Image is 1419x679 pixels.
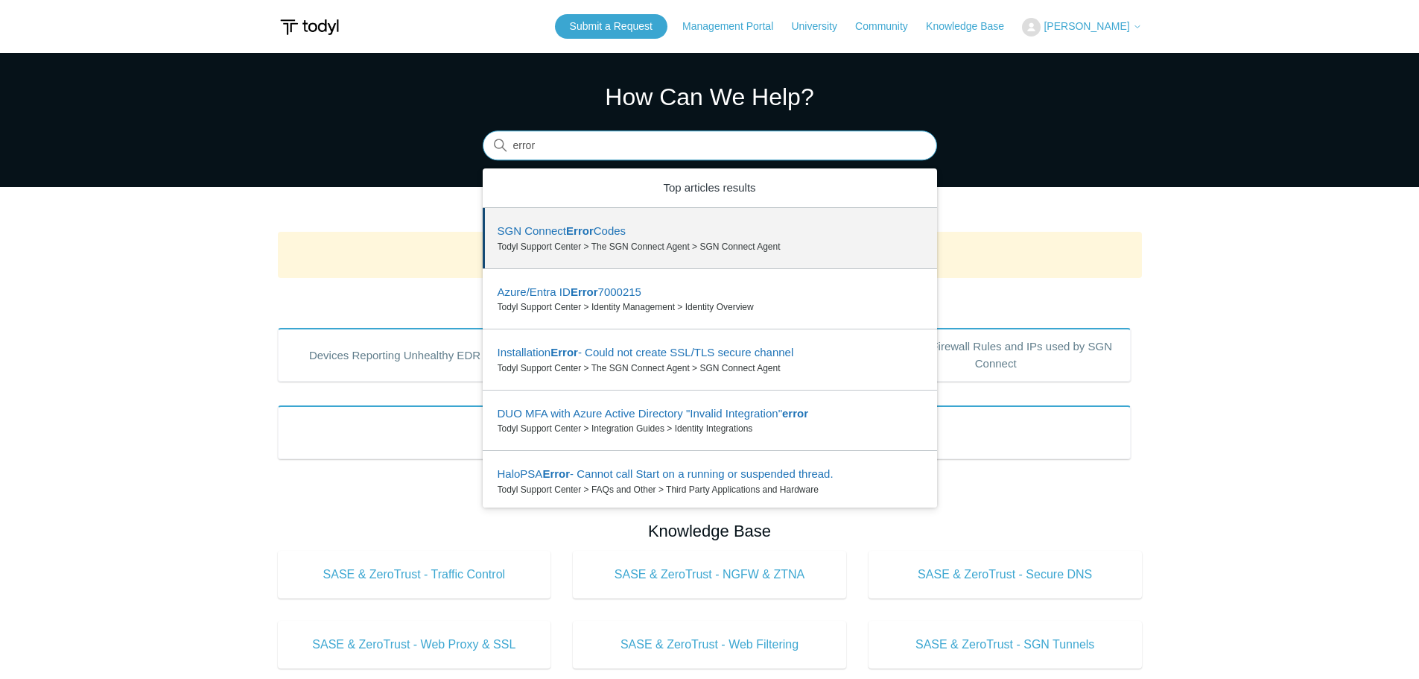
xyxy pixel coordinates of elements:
[542,467,570,480] em: Error
[595,566,824,584] span: SASE & ZeroTrust - NGFW & ZTNA
[483,131,937,161] input: Search
[566,224,594,237] em: Error
[791,19,851,34] a: University
[483,168,937,209] zd-autocomplete-header: Top articles results
[498,483,922,496] zd-autocomplete-breadcrumbs-multibrand: Todyl Support Center > FAQs and Other > Third Party Applications and Hardware
[555,14,667,39] a: Submit a Request
[498,240,922,253] zd-autocomplete-breadcrumbs-multibrand: Todyl Support Center > The SGN Connect Agent > SGN Connect Agent
[891,566,1120,584] span: SASE & ZeroTrust - Secure DNS
[300,566,529,584] span: SASE & ZeroTrust - Traffic Control
[498,346,794,361] zd-autocomplete-title-multibrand: Suggested result 3 Installation Error - Could not create SSL/TLS secure channel
[278,13,341,41] img: Todyl Support Center Help Center home page
[926,19,1019,34] a: Knowledge Base
[498,300,922,314] zd-autocomplete-breadcrumbs-multibrand: Todyl Support Center > Identity Management > Identity Overview
[278,328,547,382] a: Devices Reporting Unhealthy EDR States
[300,636,529,654] span: SASE & ZeroTrust - Web Proxy & SSL
[278,290,1142,315] h2: Popular Articles
[869,551,1142,599] a: SASE & ZeroTrust - Secure DNS
[1022,18,1141,37] button: [PERSON_NAME]
[278,519,1142,543] h2: Knowledge Base
[571,285,598,298] em: Error
[278,621,551,669] a: SASE & ZeroTrust - Web Proxy & SSL
[550,346,578,359] em: Error
[278,405,1131,459] a: Product Updates
[498,467,834,483] zd-autocomplete-title-multibrand: Suggested result 5 HaloPSA Error - Cannot call Start on a running or suspended thread.
[1044,20,1129,32] span: [PERSON_NAME]
[498,285,641,301] zd-autocomplete-title-multibrand: Suggested result 2 Azure/Entra ID Error 7000215
[869,621,1142,669] a: SASE & ZeroTrust - SGN Tunnels
[861,328,1131,382] a: Outbound Firewall Rules and IPs used by SGN Connect
[573,551,846,599] a: SASE & ZeroTrust - NGFW & ZTNA
[278,551,551,599] a: SASE & ZeroTrust - Traffic Control
[595,636,824,654] span: SASE & ZeroTrust - Web Filtering
[682,19,788,34] a: Management Portal
[498,407,809,423] zd-autocomplete-title-multibrand: Suggested result 4 DUO MFA with Azure Active Directory "Invalid Integration" error
[498,422,922,435] zd-autocomplete-breadcrumbs-multibrand: Todyl Support Center > Integration Guides > Identity Integrations
[498,224,626,240] zd-autocomplete-title-multibrand: Suggested result 1 SGN Connect Error Codes
[483,79,937,115] h1: How Can We Help?
[891,636,1120,654] span: SASE & ZeroTrust - SGN Tunnels
[782,407,808,420] em: error
[855,19,923,34] a: Community
[498,361,922,375] zd-autocomplete-breadcrumbs-multibrand: Todyl Support Center > The SGN Connect Agent > SGN Connect Agent
[573,621,846,669] a: SASE & ZeroTrust - Web Filtering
